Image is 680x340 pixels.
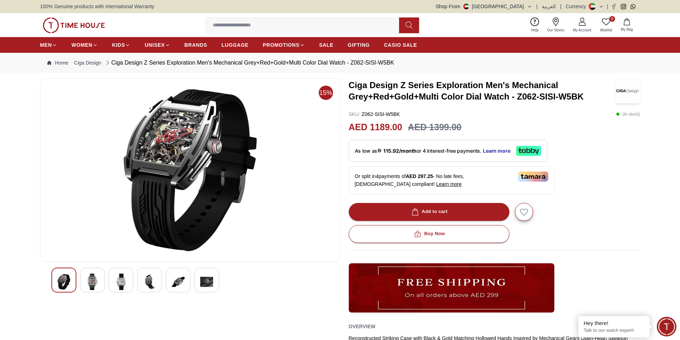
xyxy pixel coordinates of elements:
a: UNISEX [145,39,170,51]
span: AED 297.25 [406,173,433,179]
h2: AED 1189.00 [349,121,402,134]
span: GIFTING [348,41,370,49]
span: 0 [609,16,615,22]
span: SKU : [349,111,361,117]
button: العربية [542,3,556,10]
a: GIFTING [348,39,370,51]
img: Ciga Design Z Series Exploration Men's Mechanical Grey+Red+Gold+Multi Color Dial Watch - Z062-SIS... [615,78,640,103]
span: Help [528,27,542,33]
img: Ciga Design Z Series Exploration Men's Mechanical Grey+Red+Gold+Multi Color Dial Watch - Z062-SIS... [86,274,99,290]
a: LUGGAGE [222,39,249,51]
a: Help [527,16,543,34]
span: Our Stores [544,27,567,33]
div: Ciga Design Z Series Exploration Men's Mechanical Grey+Red+Gold+Multi Color Dial Watch - Z062-SIS... [104,59,394,67]
a: CASIO SALE [384,39,417,51]
span: MEN [40,41,52,49]
button: My Bag [616,17,637,34]
div: Add to cart [410,208,448,216]
p: Talk to our watch expert! [584,328,644,334]
a: PROMOTIONS [263,39,305,51]
img: Ciga Design Z Series Exploration Men's Mechanical Grey+Red+Gold+Multi Color Dial Watch - Z062-SIS... [172,274,185,290]
span: UNISEX [145,41,165,49]
img: Ciga Design Z Series Exploration Men's Mechanical Grey+Red+Gold+Multi Color Dial Watch - Z062-SIS... [46,85,334,256]
span: Wishlist [597,27,615,33]
span: 15% [319,86,333,100]
h3: AED 1399.00 [408,121,462,134]
button: Add to cart [349,203,509,221]
span: 100% Genuine products with International Warranty [40,3,154,10]
span: KIDS [112,41,125,49]
img: Tamara [518,172,548,182]
span: | [537,3,538,10]
a: KIDS [112,39,130,51]
p: Z062-SISI-W5BK [349,111,400,118]
a: Home [47,59,68,66]
a: MEN [40,39,57,51]
div: Hey there! [584,320,644,327]
span: CASIO SALE [384,41,417,49]
span: PROMOTIONS [263,41,299,49]
span: My Account [570,27,594,33]
span: SALE [319,41,333,49]
a: BRANDS [185,39,207,51]
img: United Arab Emirates [463,4,469,9]
img: Ciga Design Z Series Exploration Men's Mechanical Grey+Red+Gold+Multi Color Dial Watch - Z062-SIS... [200,274,213,290]
img: Ciga Design Z Series Exploration Men's Mechanical Grey+Red+Gold+Multi Color Dial Watch - Z062-SIS... [115,274,127,290]
span: BRANDS [185,41,207,49]
a: WOMEN [71,39,98,51]
span: My Bag [618,27,636,32]
span: | [607,3,608,10]
button: Buy Now [349,225,509,243]
img: ... [349,263,554,313]
h3: Ciga Design Z Series Exploration Men's Mechanical Grey+Red+Gold+Multi Color Dial Watch - Z062-SIS... [349,80,615,102]
nav: Breadcrumb [40,53,640,73]
a: Whatsapp [630,4,636,9]
span: LUGGAGE [222,41,249,49]
h2: Overview [349,321,376,332]
div: Chat Widget [657,317,676,336]
div: Currency [566,3,589,10]
a: Facebook [611,4,616,9]
div: Buy Now [413,230,445,238]
span: WOMEN [71,41,92,49]
a: Ciga Design [74,59,101,66]
img: Ciga Design Z Series Exploration Men's Mechanical Grey+Red+Gold+Multi Color Dial Watch - Z062-SIS... [143,274,156,290]
img: Ciga Design Z Series Exploration Men's Mechanical Grey+Red+Gold+Multi Color Dial Watch - Z062-SIS... [57,274,70,290]
span: Learn more [436,181,462,187]
div: Or split in 4 payments of - No late fees, [DEMOGRAPHIC_DATA] compliant! [349,166,554,194]
p: ( In stock ) [616,111,640,118]
a: SALE [319,39,333,51]
a: Our Stores [543,16,569,34]
a: Instagram [621,4,626,9]
img: ... [43,17,105,33]
span: | [560,3,561,10]
a: 0Wishlist [596,16,616,34]
button: Shop From[GEOGRAPHIC_DATA] [436,3,532,10]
